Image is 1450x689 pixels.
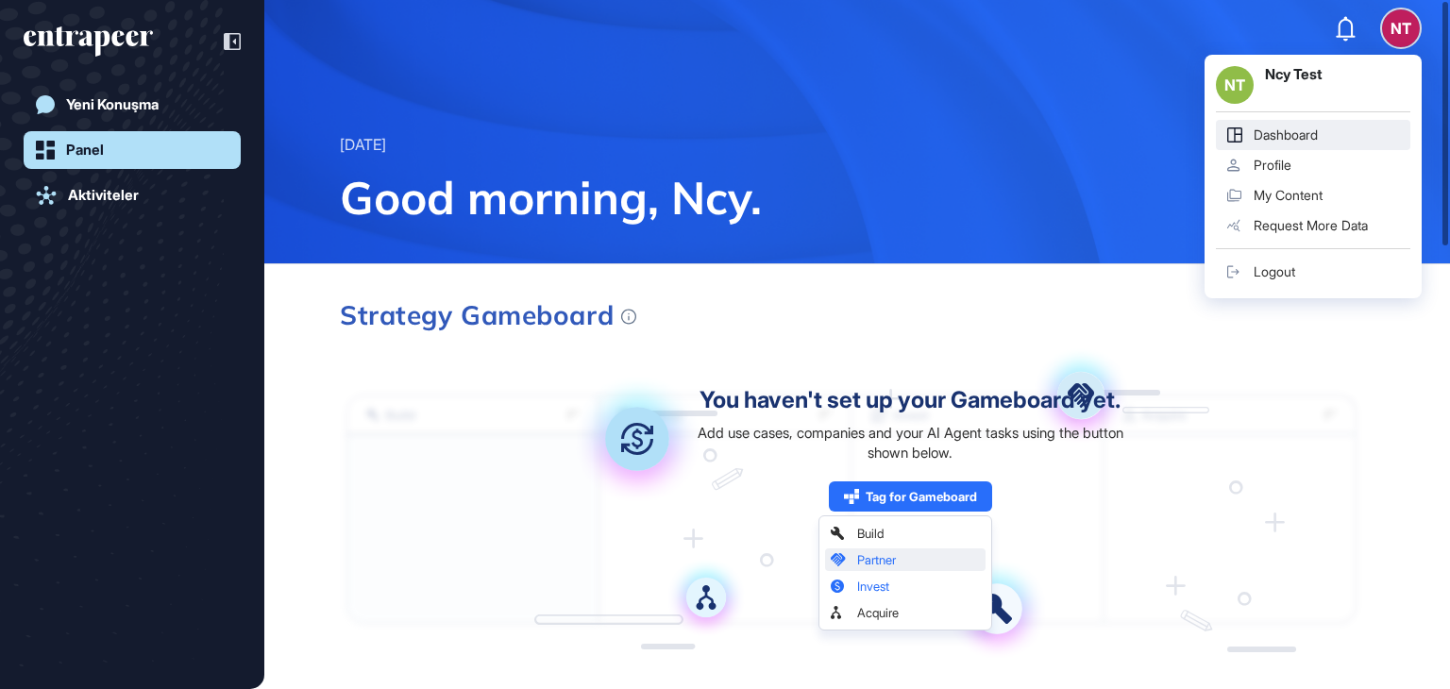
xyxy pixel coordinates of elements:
[667,559,745,636] img: acquire.a709dd9a.svg
[1382,9,1420,47] button: NT
[24,86,241,124] a: Yeni Konuşma
[66,96,159,113] div: Yeni Konuşma
[68,187,139,204] div: Aktiviteler
[1034,348,1128,443] img: partner.aac698ea.svg
[575,377,700,501] img: invest.bd05944b.svg
[688,423,1133,462] div: Add use cases, companies and your AI Agent tasks using the button shown below.
[340,302,636,328] div: Strategy Gameboard
[24,131,241,169] a: Panel
[700,389,1121,412] div: You haven't set up your Gameboard yet.
[340,169,1374,226] span: Good morning, Ncy.
[66,142,104,159] div: Panel
[24,176,241,214] a: Aktiviteler
[340,133,386,158] div: [DATE]
[24,26,153,57] div: entrapeer-logo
